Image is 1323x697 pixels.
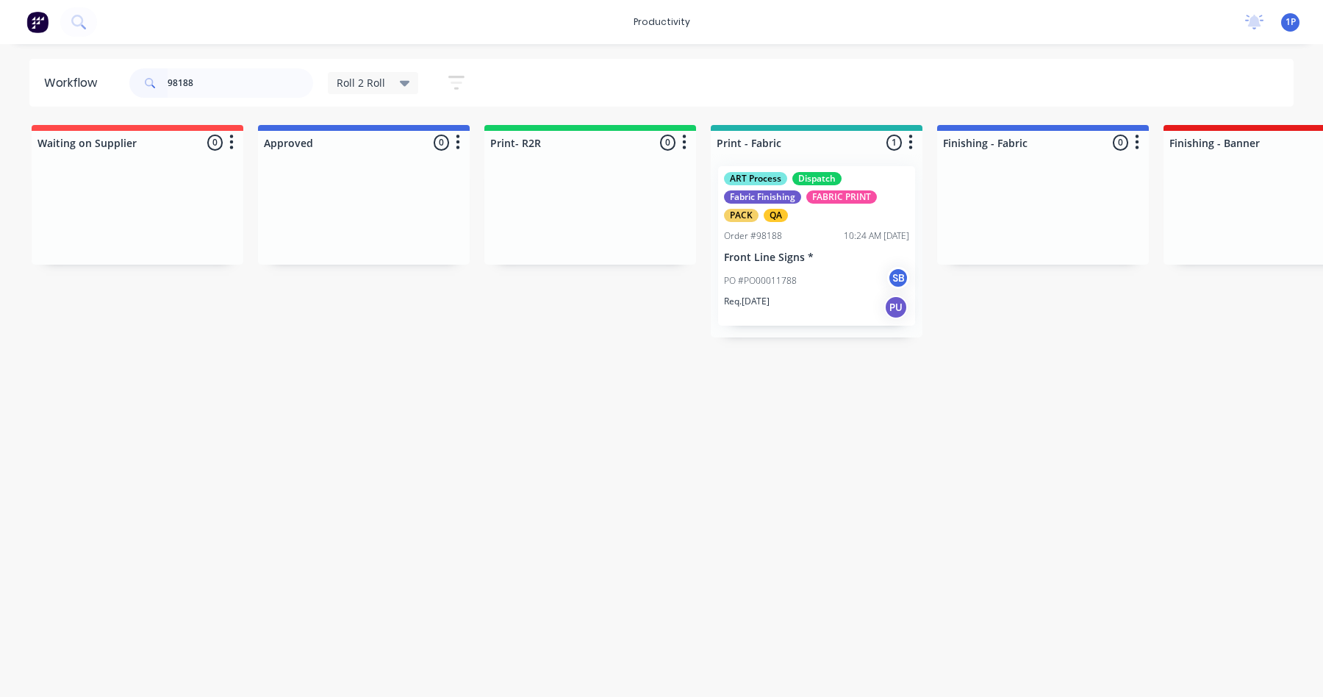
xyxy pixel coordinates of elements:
[26,11,49,33] img: Factory
[718,166,915,326] div: ART ProcessDispatchFabric FinishingFABRIC PRINTPACKQAOrder #9818810:24 AM [DATE]Front Line Signs ...
[168,68,313,98] input: Search for orders...
[887,267,909,289] div: SB
[626,11,698,33] div: productivity
[806,190,877,204] div: FABRIC PRINT
[724,172,787,185] div: ART Process
[844,229,909,243] div: 10:24 AM [DATE]
[44,74,104,92] div: Workflow
[724,274,797,287] p: PO #PO00011788
[1286,15,1296,29] span: 1P
[764,209,788,222] div: QA
[884,296,908,319] div: PU
[724,295,770,308] p: Req. [DATE]
[792,172,842,185] div: Dispatch
[337,75,385,90] span: Roll 2 Roll
[724,209,759,222] div: PACK
[724,229,782,243] div: Order #98188
[724,251,909,264] p: Front Line Signs *
[724,190,801,204] div: Fabric Finishing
